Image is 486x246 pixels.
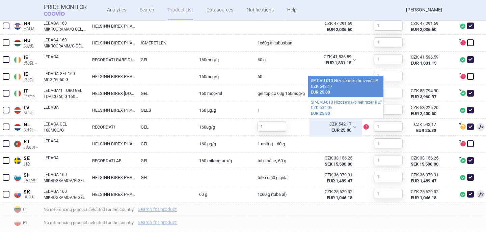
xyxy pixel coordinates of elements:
[12,205,38,213] span: LT
[374,155,403,165] input: 1
[458,89,462,93] span: ?
[374,138,403,148] input: 1
[87,35,136,51] a: HELSINN BIREX PHARMACEUTICALS LIMITED
[458,72,462,76] span: ?
[14,174,21,181] img: Slovenia
[315,121,351,127] div: CZK 542.17
[315,54,351,66] abbr: SP-CAU-010 Irsko
[458,39,462,43] span: ?
[14,219,21,226] img: Poland
[138,207,177,212] a: Search for product
[252,136,311,152] a: 1 unit(s) - 60 g
[458,156,462,161] span: ?
[315,54,351,60] div: CZK 41,536.59
[316,172,352,178] div: CZK 36,079.91
[252,68,311,85] a: 60
[406,169,444,187] a: CZK 36,079.91EUR 1,489.47
[194,136,252,152] a: 160 µg/g
[194,186,252,203] a: 60 g
[44,138,87,150] a: LEDAGA
[411,189,436,195] div: CZK 25,629.32
[374,105,403,115] input: 1
[136,35,194,51] a: ISMERETLEN
[24,21,38,27] span: HR
[24,55,38,61] span: IE
[331,128,351,133] strong: EUR 25.80
[24,144,38,149] span: Infarmed Infomed
[14,124,21,131] img: Netherlands
[252,85,311,102] a: GEL TOPICO 60G 160MCG/G
[315,121,351,133] abbr: SP-CAU-010 Nizozemsko hrazené LP
[477,123,485,131] span: Lowest price
[327,178,352,183] strong: EUR 1,489.47
[327,27,352,32] strong: EUR 2,036.60
[12,171,38,183] a: SISIJAZMP
[44,71,87,83] a: LEDAGA GEL 160 MCG./G. 60 G.
[136,169,194,186] a: GEL
[252,102,311,118] a: 1
[477,190,485,198] span: 3rd lowest price
[411,172,436,178] div: CZK 36,079.91
[411,88,436,94] div: CZK 58,794.90
[411,178,436,183] strong: EUR 1,489.47
[316,155,352,167] abbr: SP-CAU-010 Švédsko
[87,85,136,102] a: HELSINN BIREX [DOMAIN_NAME]
[12,120,38,132] a: NLNLNHCI Medicijnkosten
[12,137,38,149] a: PTPTInfarmed Infomed
[24,94,38,99] span: Farmadati
[311,90,330,95] strong: EUR 25.80
[12,70,38,82] a: IEIEPCRS
[374,189,403,199] input: 1
[12,87,38,99] a: ITITFarmadati
[374,121,403,132] input: 1
[411,155,436,161] div: CZK 33,156.25
[252,169,311,186] a: tuba s 60 g gela
[416,128,436,133] strong: EUR 25.80
[44,155,87,167] a: LEDAGA
[311,78,381,84] div: SP-CAU-010 Nizozemsko hrazené LP
[374,21,403,31] input: 1
[458,123,462,127] span: ?
[12,53,38,65] a: IEIEPCRS Hitech
[411,121,436,128] div: CZK 542.17
[24,88,38,94] span: IT
[252,51,311,68] a: 60 G.
[316,155,352,161] div: CZK 33,156.25
[327,195,352,200] strong: EUR 1,046.18
[374,172,403,182] input: 1
[44,205,486,213] span: No referencing product selected for the country.
[316,172,352,184] abbr: SP-CAU-010 Slovinsko
[24,195,38,200] span: UUC-LP A
[311,105,381,111] div: CZK 632.05
[311,84,381,90] div: CZK 542.17
[411,27,436,32] strong: EUR 2,036.60
[14,90,21,97] img: Italy
[311,111,330,116] strong: EUR 25.80
[252,186,311,203] a: 1x60 g (tuba Al)
[316,21,352,27] div: CZK 47,291.59
[14,206,21,213] img: Lithuania
[14,191,21,198] img: Slovakia
[44,218,486,226] span: No referencing product selected for the country.
[252,35,311,51] a: 1x60g al tubusban
[316,189,352,195] div: CZK 25,629.32
[24,128,38,132] span: NHCI Medicijnkosten
[24,178,38,183] span: JAZMP
[374,37,403,47] input: 1
[325,162,352,167] strong: SEK 15,500.00
[44,37,87,49] a: LEDAGA 160 MIKROGRAMM/G GÉL
[24,155,38,162] span: SE
[252,152,311,169] a: Tub i påse, 60 g
[194,119,252,135] a: 160UG/G
[44,54,87,66] a: LEDAGA
[44,104,87,116] a: LEDAGA
[194,85,252,102] a: 160 MCG/ML
[136,119,194,135] a: GEL
[14,157,21,164] img: Sweden
[406,186,444,204] a: CZK 25,629.32EUR 1,046.18
[12,36,38,48] a: HUHUNEAK
[411,61,436,66] strong: EUR 1,831.15
[87,119,136,135] a: RECORDATI
[44,172,87,184] a: LEDAGA 160 MIKROGRAMOV/G GEL
[14,107,21,114] img: Latvia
